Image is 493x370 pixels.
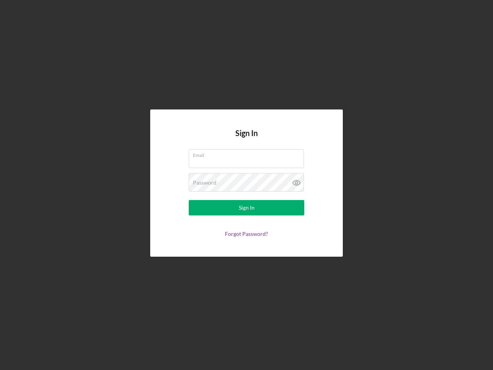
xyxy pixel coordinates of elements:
label: Password [193,180,216,186]
h4: Sign In [235,129,258,149]
a: Forgot Password? [225,230,268,237]
div: Sign In [239,200,255,215]
label: Email [193,150,304,158]
button: Sign In [189,200,304,215]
